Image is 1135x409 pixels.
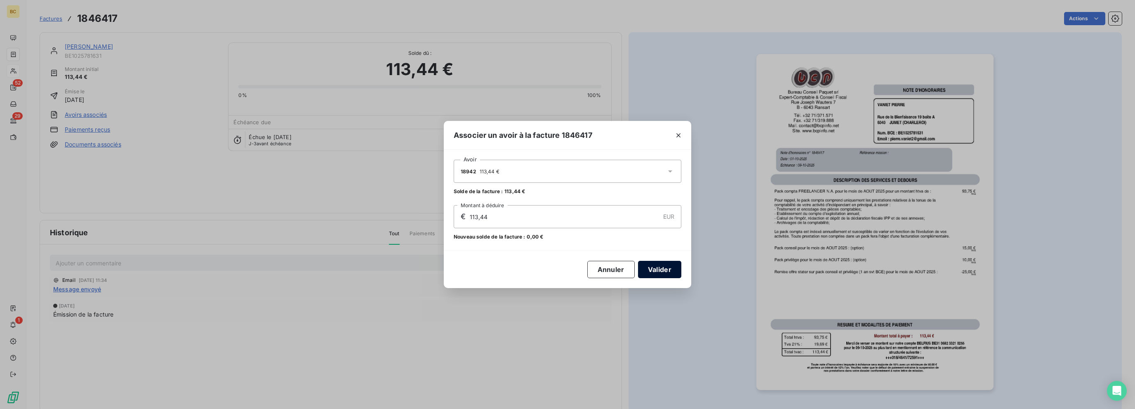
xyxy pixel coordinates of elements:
[638,261,681,278] button: Valider
[454,188,503,195] span: Solde de la facture :
[1107,381,1127,401] div: Open Intercom Messenger
[454,233,525,241] span: Nouveau solde de la facture :
[504,188,525,195] span: 113,44 €
[527,233,543,241] span: 0,00 €
[461,168,476,175] span: 18942
[480,168,499,175] span: 113,44 €
[454,130,592,141] span: Associer un avoir à la facture 1846417
[587,261,635,278] button: Annuler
